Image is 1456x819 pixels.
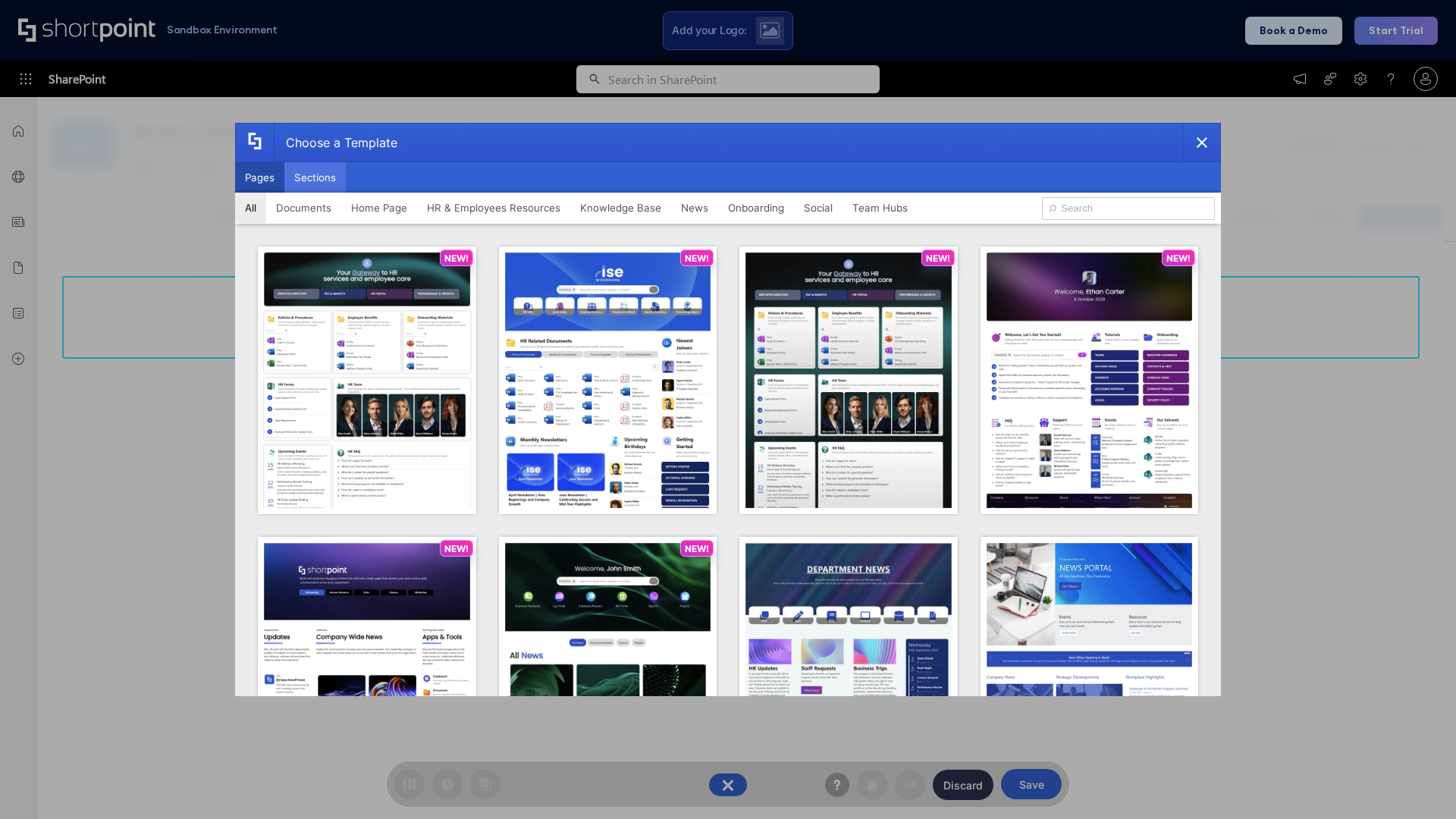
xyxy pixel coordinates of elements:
button: All [235,193,266,223]
button: HR & Employees Resources [417,193,570,223]
p: NEW! [926,253,950,264]
p: NEW! [685,253,709,264]
iframe: Chat Widget [1380,746,1456,819]
button: Team Hubs [843,193,918,223]
button: Home Page [341,193,417,223]
button: Pages [235,162,284,193]
button: Knowledge Base [570,193,671,223]
button: Documents [266,193,341,223]
p: NEW! [685,543,709,554]
p: NEW! [444,543,469,554]
button: Sections [284,162,346,193]
div: template selector [235,123,1221,696]
input: Search [1042,197,1215,220]
div: Choose a Template [274,124,397,162]
p: NEW! [1166,253,1191,264]
button: Onboarding [718,193,794,223]
p: NEW! [444,253,469,264]
button: News [671,193,718,223]
button: Social [794,193,843,223]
